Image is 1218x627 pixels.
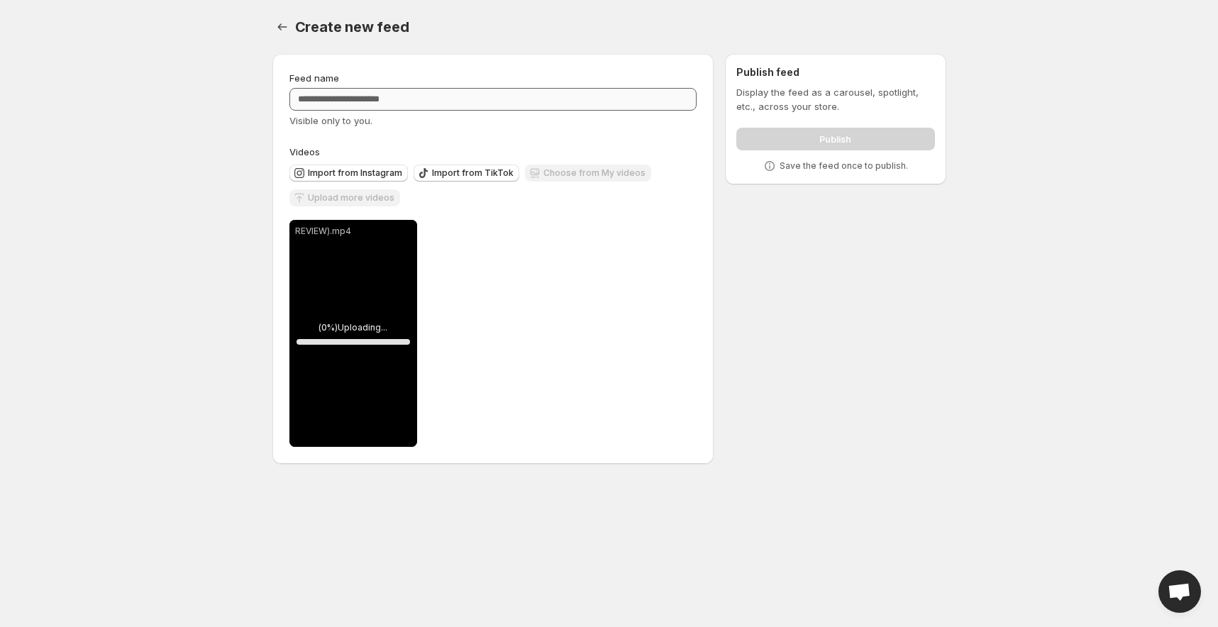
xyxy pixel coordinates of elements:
[414,165,519,182] button: Import from TikTok
[780,160,908,172] p: Save the feed once to publish.
[736,65,934,79] h2: Publish feed
[272,17,292,37] button: Settings
[295,18,409,35] span: Create new feed
[432,167,514,179] span: Import from TikTok
[289,72,339,84] span: Feed name
[289,165,408,182] button: Import from Instagram
[289,115,372,126] span: Visible only to you.
[308,167,402,179] span: Import from Instagram
[289,146,320,157] span: Videos
[736,85,934,113] p: Display the feed as a carousel, spotlight, etc., across your store.
[1158,570,1201,613] div: Open chat
[295,226,411,237] p: REVIEW).mp4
